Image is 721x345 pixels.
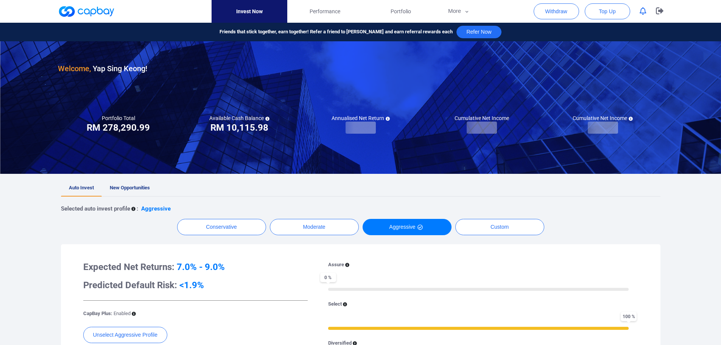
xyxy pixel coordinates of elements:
span: Friends that stick together, earn together! Refer a friend to [PERSON_NAME] and earn referral rew... [220,28,453,36]
h3: Expected Net Returns: [83,261,308,273]
button: Top Up [585,3,630,19]
h3: Predicted Default Risk: [83,279,308,291]
span: 0 % [320,273,336,282]
button: Withdraw [534,3,579,19]
button: Moderate [270,219,359,235]
h3: Yap Sing Keong ! [58,62,147,75]
h5: Cumulative Net Income [455,115,509,122]
h5: Portfolio Total [102,115,135,122]
span: 100 % [621,312,637,321]
span: <1.9% [179,280,204,290]
h5: Cumulative Net Income [573,115,633,122]
p: Assure [328,261,344,269]
h3: RM 278,290.99 [87,122,150,134]
span: New Opportunities [110,185,150,190]
span: Enabled [114,311,131,316]
h5: Annualised Net Return [332,115,390,122]
button: Aggressive [363,219,452,235]
h3: RM 10,115.98 [210,122,268,134]
button: Conservative [177,219,266,235]
p: CapBay Plus: [83,310,131,318]
span: Performance [310,7,340,16]
span: Welcome, [58,64,91,73]
button: Refer Now [456,26,501,38]
span: Top Up [599,8,615,15]
span: 7.0% - 9.0% [177,262,225,272]
p: Selected auto invest profile [61,204,130,213]
p: : [137,204,138,213]
span: Auto Invest [69,185,94,190]
p: Aggressive [141,204,171,213]
h5: Available Cash Balance [209,115,269,122]
button: Custom [455,219,544,235]
p: Select [328,300,342,308]
span: Portfolio [391,7,411,16]
button: Unselect Aggressive Profile [83,327,167,343]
